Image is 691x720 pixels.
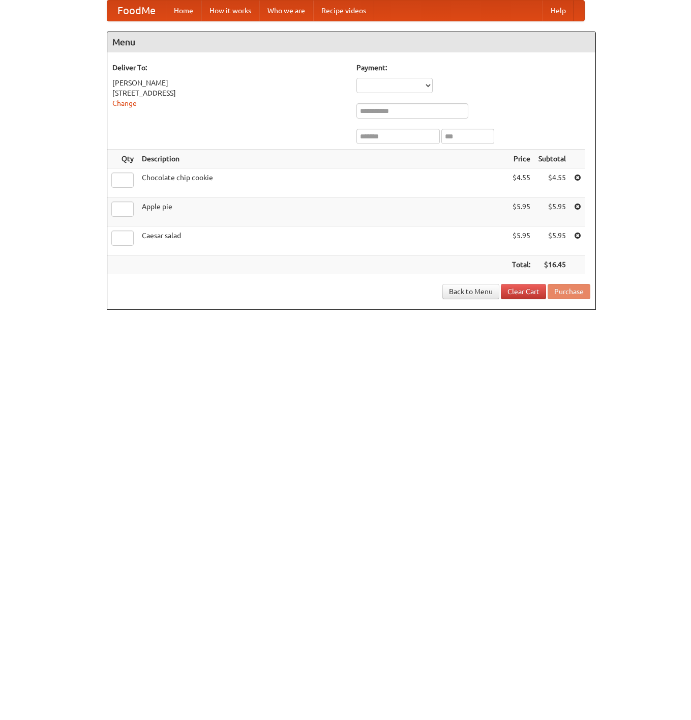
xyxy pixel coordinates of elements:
[442,284,499,299] a: Back to Menu
[107,1,166,21] a: FoodMe
[534,226,570,255] td: $5.95
[138,168,508,197] td: Chocolate chip cookie
[543,1,574,21] a: Help
[508,150,534,168] th: Price
[107,32,595,52] h4: Menu
[313,1,374,21] a: Recipe videos
[508,226,534,255] td: $5.95
[508,168,534,197] td: $4.55
[501,284,546,299] a: Clear Cart
[138,197,508,226] td: Apple pie
[112,88,346,98] div: [STREET_ADDRESS]
[259,1,313,21] a: Who we are
[534,197,570,226] td: $5.95
[356,63,590,73] h5: Payment:
[548,284,590,299] button: Purchase
[138,226,508,255] td: Caesar salad
[112,99,137,107] a: Change
[508,255,534,274] th: Total:
[534,150,570,168] th: Subtotal
[534,168,570,197] td: $4.55
[534,255,570,274] th: $16.45
[138,150,508,168] th: Description
[508,197,534,226] td: $5.95
[201,1,259,21] a: How it works
[112,78,346,88] div: [PERSON_NAME]
[112,63,346,73] h5: Deliver To:
[107,150,138,168] th: Qty
[166,1,201,21] a: Home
